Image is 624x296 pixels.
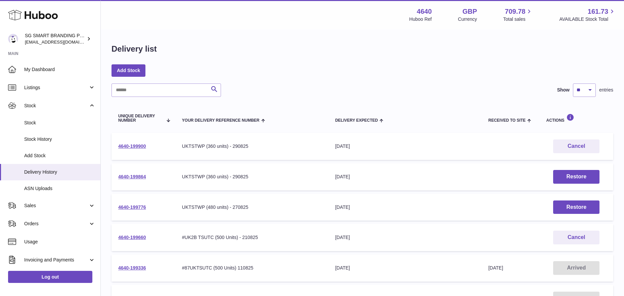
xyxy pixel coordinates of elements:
div: Actions [546,114,607,123]
span: Add Stock [24,153,95,159]
div: SG SMART BRANDING PTE. LTD. [25,33,85,45]
a: 4640-199660 [118,235,146,240]
div: UKTSTWP (360 units) - 290825 [182,174,322,180]
span: Stock [24,120,95,126]
div: [DATE] [335,265,475,271]
div: #UK2B TSUTC (500 Units) - 210825 [182,234,322,241]
a: 709.78 Total sales [503,7,533,22]
a: 4640-199776 [118,204,146,210]
span: Delivery Expected [335,118,378,123]
span: Listings [24,84,88,91]
span: [DATE] [488,265,503,271]
span: Total sales [503,16,533,22]
a: 4640-199336 [118,265,146,271]
button: Cancel [553,231,599,244]
span: Stock [24,103,88,109]
span: 161.73 [588,7,608,16]
a: Log out [8,271,92,283]
div: [DATE] [335,204,475,211]
img: uktopsmileshipping@gmail.com [8,34,18,44]
button: Restore [553,170,599,184]
span: [EMAIL_ADDRESS][DOMAIN_NAME] [25,39,99,45]
div: UKTSTWP (360 units) - 290825 [182,143,322,150]
strong: 4640 [417,7,432,16]
span: ASN Uploads [24,185,95,192]
a: 4640-199900 [118,143,146,149]
a: 4640-199864 [118,174,146,179]
div: [DATE] [335,143,475,150]
button: Restore [553,200,599,214]
div: [DATE] [335,234,475,241]
span: Stock History [24,136,95,142]
a: 161.73 AVAILABLE Stock Total [559,7,616,22]
div: Currency [458,16,477,22]
a: Add Stock [112,64,145,76]
div: [DATE] [335,174,475,180]
span: Your Delivery Reference Number [182,118,260,123]
div: UKTSTWP (480 units) - 270825 [182,204,322,211]
span: 709.78 [505,7,525,16]
span: Unique Delivery Number [118,114,163,123]
label: Show [557,87,570,93]
span: Delivery History [24,169,95,175]
span: My Dashboard [24,66,95,73]
span: Received to Site [488,118,526,123]
h1: Delivery list [112,44,157,54]
span: Invoicing and Payments [24,257,88,263]
span: Sales [24,202,88,209]
div: Huboo Ref [409,16,432,22]
strong: GBP [462,7,477,16]
button: Cancel [553,139,599,153]
span: Usage [24,239,95,245]
span: AVAILABLE Stock Total [559,16,616,22]
span: Orders [24,221,88,227]
span: entries [599,87,613,93]
div: #87UKTSUTC (500 Units) 110825 [182,265,322,271]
